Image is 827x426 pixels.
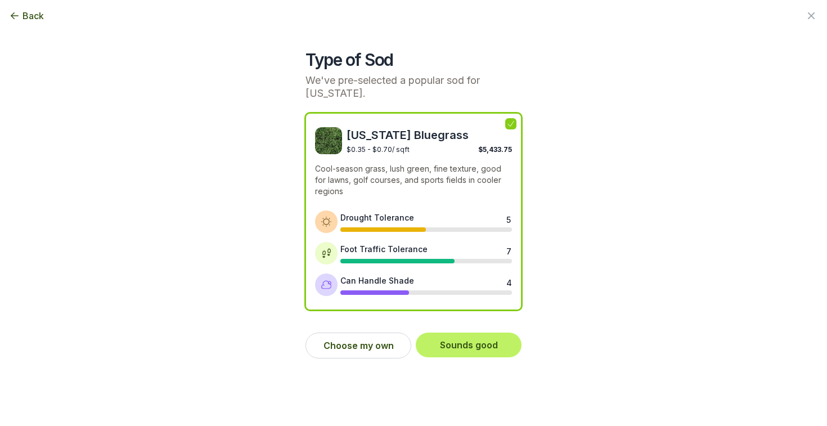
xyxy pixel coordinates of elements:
button: Sounds good [416,333,522,357]
img: Kentucky Bluegrass sod image [315,127,342,154]
p: We've pre-selected a popular sod for [US_STATE]. [305,74,522,100]
h2: Type of Sod [305,50,522,70]
img: Foot traffic tolerance icon [321,248,332,259]
span: $5,433.75 [478,145,512,154]
button: Choose my own [305,333,411,358]
div: 5 [506,214,511,223]
div: Drought Tolerance [340,212,414,223]
div: 4 [506,277,511,286]
div: 7 [506,245,511,254]
p: Cool-season grass, lush green, fine texture, good for lawns, golf courses, and sports fields in c... [315,163,512,197]
span: Back [23,9,44,23]
span: [US_STATE] Bluegrass [347,127,512,143]
img: Shade tolerance icon [321,279,332,290]
img: Drought tolerance icon [321,216,332,227]
span: $0.35 - $0.70 / sqft [347,145,410,154]
div: Foot Traffic Tolerance [340,243,428,255]
button: Back [9,9,44,23]
div: Can Handle Shade [340,275,414,286]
